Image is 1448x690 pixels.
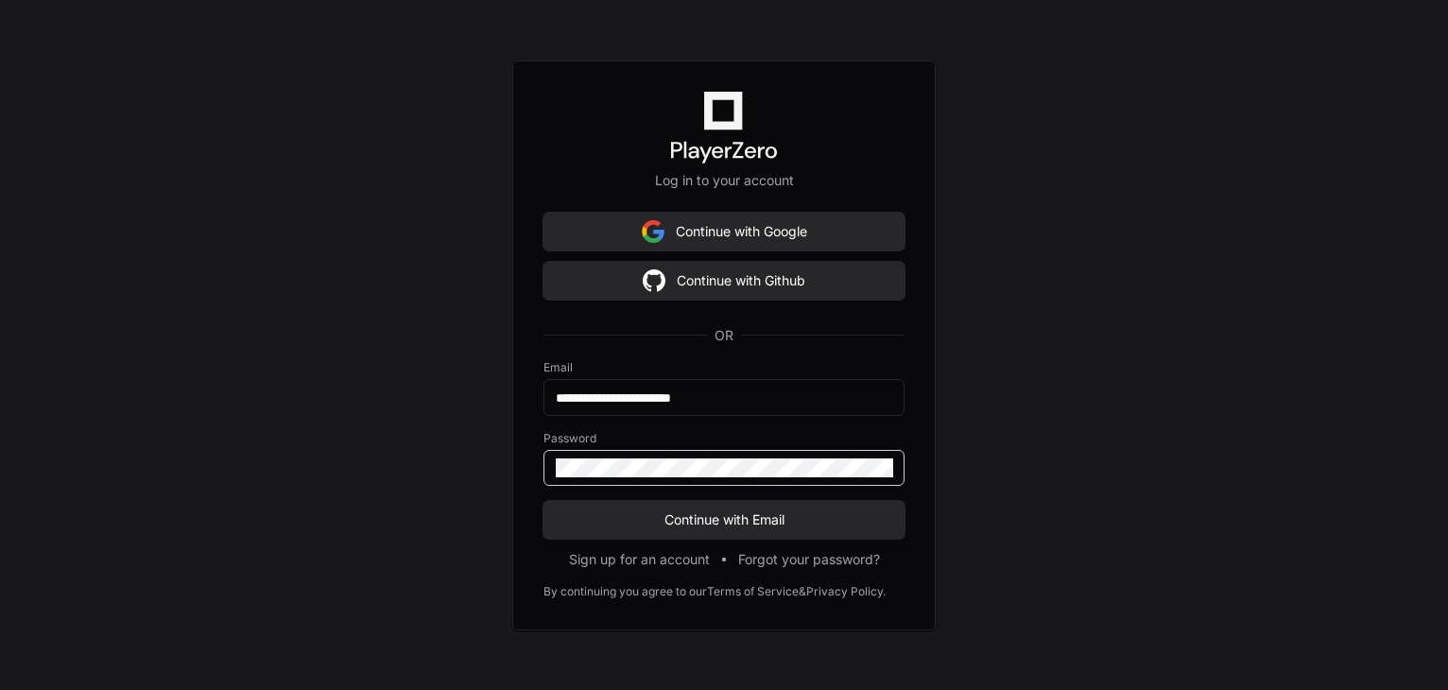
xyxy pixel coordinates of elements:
span: Continue with Email [543,510,905,529]
button: Continue with Github [543,262,905,300]
button: Sign up for an account [569,550,710,569]
button: Continue with Google [543,213,905,250]
label: Password [543,431,905,446]
a: Privacy Policy. [806,584,886,599]
label: Email [543,360,905,375]
p: Log in to your account [543,171,905,190]
div: By continuing you agree to our [543,584,707,599]
div: & [799,584,806,599]
img: Sign in with google [643,262,665,300]
img: Sign in with google [642,213,664,250]
a: Terms of Service [707,584,799,599]
span: OR [707,326,741,345]
button: Continue with Email [543,501,905,539]
button: Forgot your password? [738,550,880,569]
